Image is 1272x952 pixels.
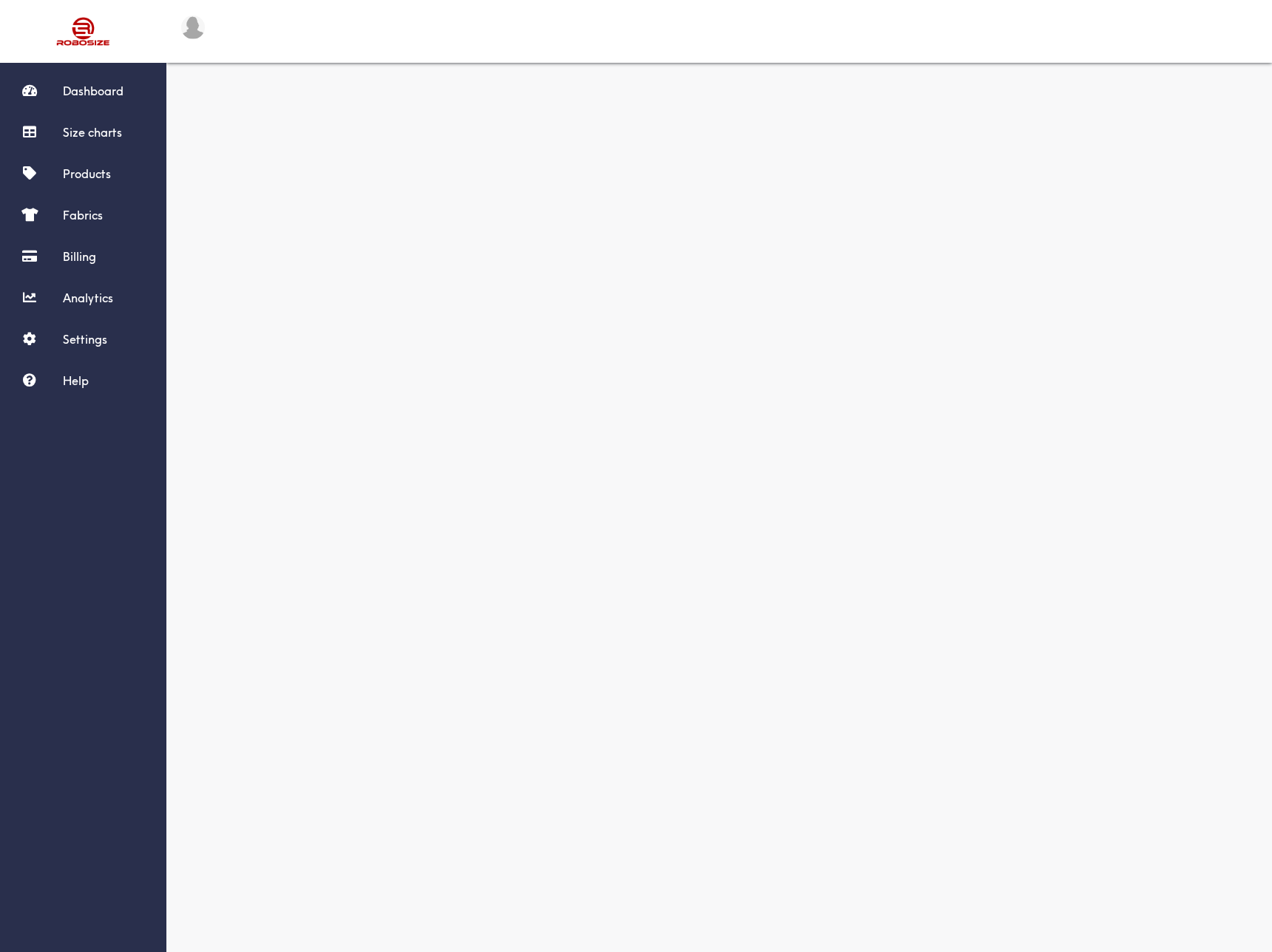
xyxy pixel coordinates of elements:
span: Fabrics [63,208,103,222]
span: Help [63,373,89,388]
span: Analytics [63,290,113,305]
span: Billing [63,249,96,264]
span: Products [63,166,111,181]
img: Robosize [28,11,139,52]
span: Settings [63,332,107,347]
span: Size charts [63,125,122,140]
span: Dashboard [63,84,124,98]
